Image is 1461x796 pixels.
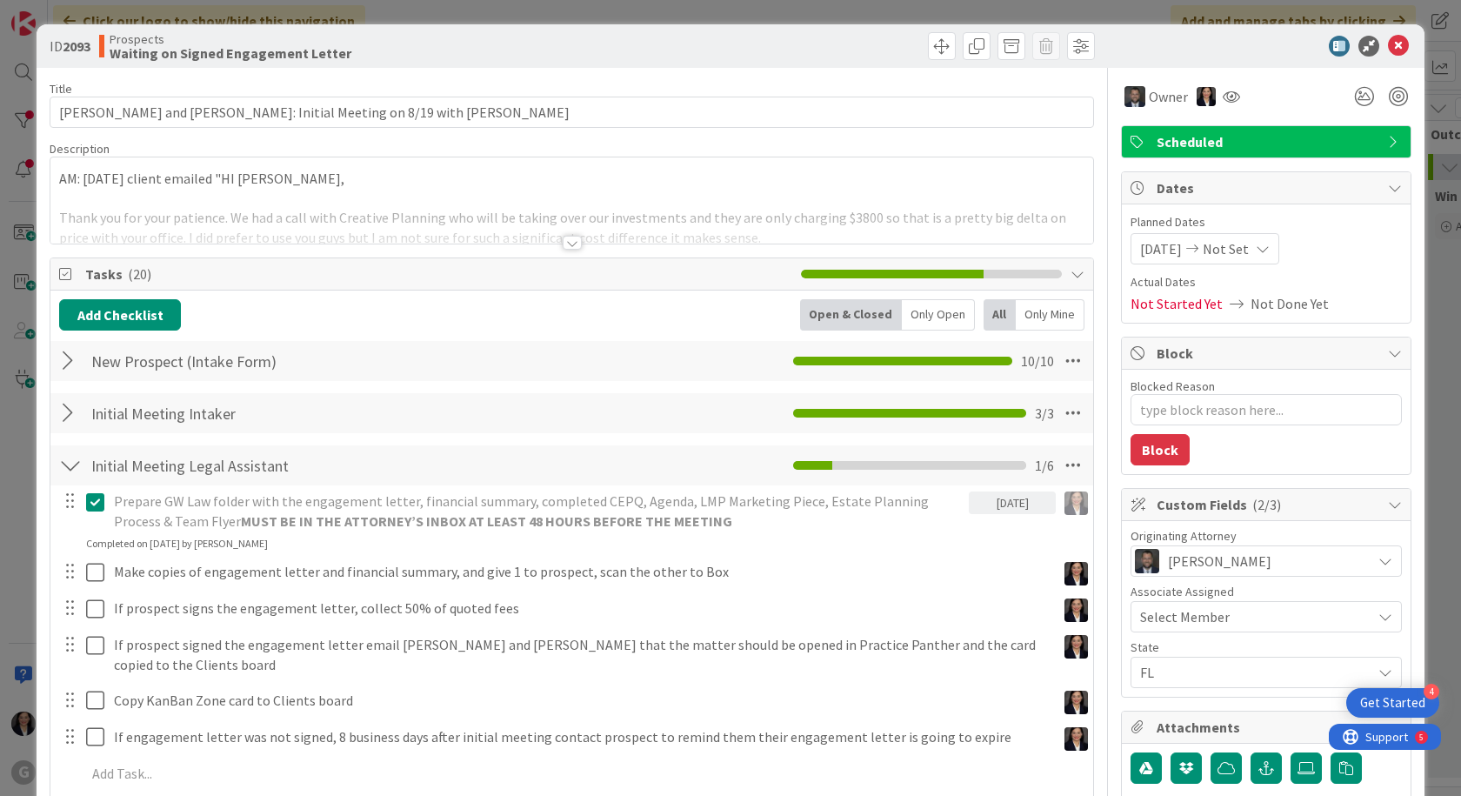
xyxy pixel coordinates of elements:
[1021,351,1054,371] span: 10 / 10
[1035,455,1054,476] span: 1 / 6
[114,492,962,531] p: Prepare GW Law folder with the engagement letter, financial summary, completed CEPQ, Agenda, LMP ...
[1064,727,1088,751] img: AM
[1149,86,1188,107] span: Owner
[1157,343,1379,364] span: Block
[241,512,732,530] strong: MUST BE IN THE ATTORNEY’S INBOX AT LEAST 48 HOURS BEFORE THE MEETING
[1157,494,1379,515] span: Custom Fields
[114,635,1049,674] p: If prospect signed the engagement letter email [PERSON_NAME] and [PERSON_NAME] that the matter sh...
[63,37,90,55] b: 2093
[1140,662,1371,683] span: FL
[85,264,792,284] span: Tasks
[800,299,902,331] div: Open & Closed
[50,81,72,97] label: Title
[1140,606,1230,627] span: Select Member
[1131,530,1402,542] div: Originating Attorney
[128,265,151,283] span: ( 20 )
[1131,434,1190,465] button: Block
[1346,688,1439,718] div: Open Get Started checklist, remaining modules: 4
[1251,293,1329,314] span: Not Done Yet
[37,3,79,23] span: Support
[1131,293,1223,314] span: Not Started Yet
[1131,213,1402,231] span: Planned Dates
[984,299,1016,331] div: All
[1131,585,1402,598] div: Associate Assigned
[1140,238,1182,259] span: [DATE]
[1131,641,1402,653] div: State
[1135,549,1159,573] img: JW
[50,97,1094,128] input: type card name here...
[114,691,1049,711] p: Copy KanBan Zone card to Clients board
[969,492,1056,514] div: [DATE]
[90,7,95,21] div: 5
[110,32,351,46] span: Prospects
[902,299,975,331] div: Only Open
[85,450,477,481] input: Add Checklist...
[1131,378,1215,394] label: Blocked Reason
[1157,717,1379,738] span: Attachments
[1064,691,1088,714] img: AM
[50,36,90,57] span: ID
[86,536,268,552] div: Completed on [DATE] by [PERSON_NAME]
[85,398,477,429] input: Add Checklist...
[1124,86,1145,107] img: JW
[114,727,1049,747] p: If engagement letter was not signed, 8 business days after initial meeting contact prospect to re...
[1016,299,1084,331] div: Only Mine
[1064,492,1088,515] img: AM
[59,299,181,331] button: Add Checklist
[1197,87,1216,106] img: AM
[1064,635,1088,659] img: AM
[1157,131,1379,152] span: Scheduled
[85,345,477,377] input: Add Checklist...
[1252,496,1281,513] span: ( 2/3 )
[114,599,1049,619] p: If prospect signs the engagement letter, collect 50% of quoted fees
[110,46,351,60] b: Waiting on Signed Engagement Letter
[114,562,1049,582] p: Make copies of engagement letter and financial summary, and give 1 to prospect, scan the other to...
[1360,694,1425,712] div: Get Started
[1131,273,1402,291] span: Actual Dates
[1424,684,1439,699] div: 4
[1157,177,1379,198] span: Dates
[50,141,110,157] span: Description
[1064,599,1088,622] img: AM
[59,169,1084,189] p: AM: [DATE] client emailed "HI [PERSON_NAME],
[1035,403,1054,424] span: 3 / 3
[1064,562,1088,585] img: AM
[1168,551,1271,572] span: [PERSON_NAME]
[1203,238,1249,259] span: Not Set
